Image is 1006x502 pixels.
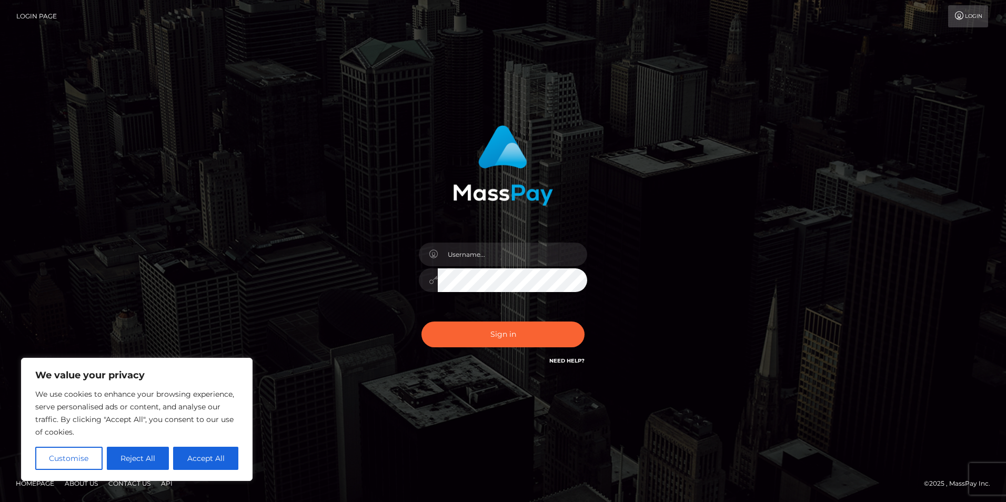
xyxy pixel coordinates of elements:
[173,447,238,470] button: Accept All
[924,478,998,489] div: © 2025 , MassPay Inc.
[948,5,988,27] a: Login
[61,475,102,491] a: About Us
[157,475,177,491] a: API
[438,243,587,266] input: Username...
[104,475,155,491] a: Contact Us
[35,369,238,381] p: We value your privacy
[12,475,58,491] a: Homepage
[35,388,238,438] p: We use cookies to enhance your browsing experience, serve personalised ads or content, and analys...
[16,5,57,27] a: Login Page
[421,322,585,347] button: Sign in
[453,125,553,206] img: MassPay Login
[35,447,103,470] button: Customise
[107,447,169,470] button: Reject All
[549,357,585,364] a: Need Help?
[21,358,253,481] div: We value your privacy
